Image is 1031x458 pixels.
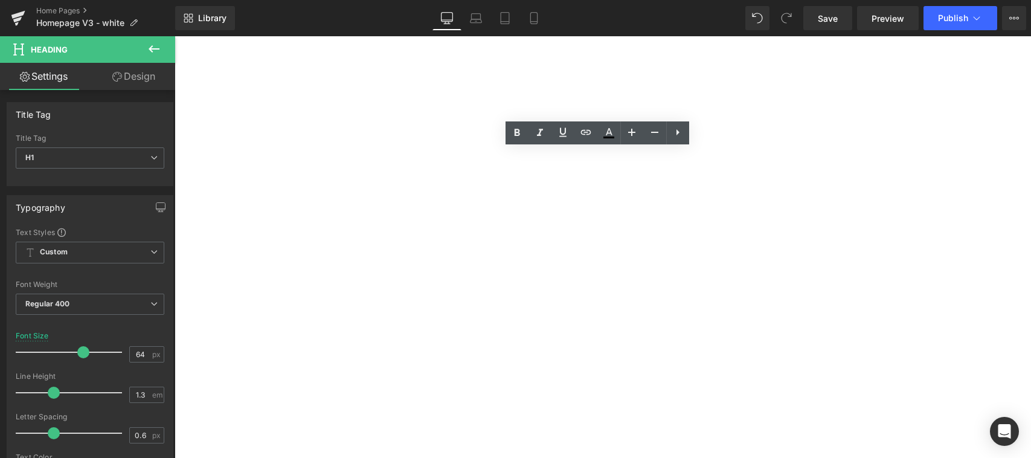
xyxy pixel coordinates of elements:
[152,391,162,399] span: em
[16,413,164,421] div: Letter Spacing
[198,13,226,24] span: Library
[90,63,178,90] a: Design
[818,12,838,25] span: Save
[490,6,519,30] a: Tablet
[857,6,919,30] a: Preview
[25,153,34,162] b: H1
[745,6,769,30] button: Undo
[36,18,124,28] span: Homepage V3 - white
[16,227,164,237] div: Text Styles
[16,372,164,381] div: Line Height
[16,134,164,143] div: Title Tag
[461,6,490,30] a: Laptop
[16,103,51,120] div: Title Tag
[31,45,68,54] span: Heading
[25,299,70,308] b: Regular 400
[872,12,904,25] span: Preview
[938,13,968,23] span: Publish
[16,196,65,213] div: Typography
[1002,6,1026,30] button: More
[923,6,997,30] button: Publish
[40,247,68,257] b: Custom
[152,431,162,439] span: px
[774,6,798,30] button: Redo
[16,280,164,289] div: Font Weight
[990,417,1019,446] div: Open Intercom Messenger
[16,332,49,340] div: Font Size
[432,6,461,30] a: Desktop
[519,6,548,30] a: Mobile
[36,6,175,16] a: Home Pages
[175,6,235,30] a: New Library
[152,350,162,358] span: px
